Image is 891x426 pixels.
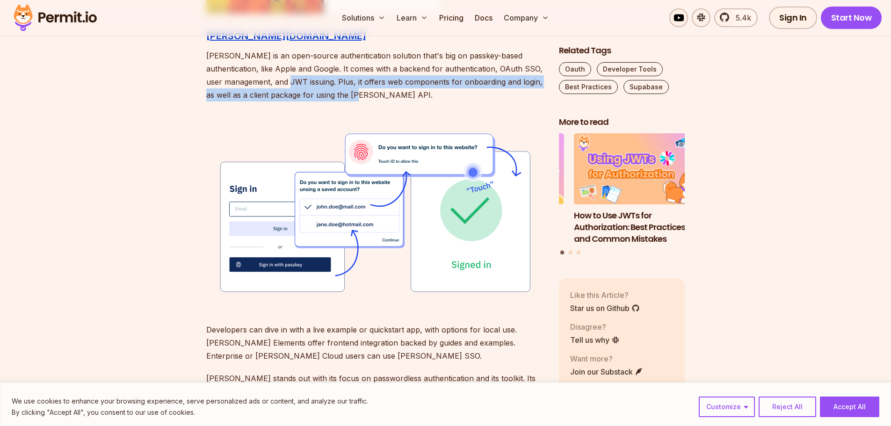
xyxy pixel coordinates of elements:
[820,397,879,417] button: Accept All
[9,2,101,34] img: Permit logo
[570,353,643,364] p: Want more?
[569,251,572,254] button: Go to slide 2
[438,134,564,245] li: 3 of 3
[559,80,618,94] a: Best Practices
[206,323,544,362] p: Developers can dive in with a live example or quickstart app, with options for local use. [PERSON...
[730,12,751,23] span: 5.4k
[570,334,620,346] a: Tell us why
[577,251,580,254] button: Go to slide 3
[560,251,565,255] button: Go to slide 1
[206,49,544,101] p: [PERSON_NAME] is an open-source authentication solution that's big on passkey-based authenticatio...
[623,80,669,94] a: Supabase
[393,8,432,27] button: Learn
[12,396,368,407] p: We use cookies to enhance your browsing experience, serve personalized ads or content, and analyz...
[438,210,564,233] h3: A Guide to Bearer Tokens: JWT vs. Opaque Tokens
[570,366,643,377] a: Join our Substack
[570,303,640,314] a: Star us on Github
[12,407,368,418] p: By clicking "Accept All", you consent to our use of cookies.
[559,116,685,128] h2: More to read
[500,8,553,27] button: Company
[559,62,591,76] a: Oauth
[570,321,620,332] p: Disagree?
[206,372,544,411] p: [PERSON_NAME] stands out with its focus on passwordless authentication and its toolkit. Its affil...
[769,7,817,29] a: Sign In
[570,289,640,301] p: Like this Article?
[574,134,700,245] li: 1 of 3
[574,210,700,245] h3: How to Use JWTs for Authorization: Best Practices and Common Mistakes
[574,134,700,245] a: How to Use JWTs for Authorization: Best Practices and Common MistakesHow to Use JWTs for Authoriz...
[574,134,700,205] img: How to Use JWTs for Authorization: Best Practices and Common Mistakes
[821,7,882,29] a: Start Now
[597,62,663,76] a: Developer Tools
[438,134,564,205] img: A Guide to Bearer Tokens: JWT vs. Opaque Tokens
[759,397,816,417] button: Reject All
[559,134,685,256] div: Posts
[559,45,685,57] h2: Related Tags
[338,8,389,27] button: Solutions
[471,8,496,27] a: Docs
[435,8,467,27] a: Pricing
[206,30,366,42] a: [PERSON_NAME][DOMAIN_NAME]
[699,397,755,417] button: Customize
[714,8,758,27] a: 5.4k
[206,116,544,308] img: 62347acc8e591551673c32f0_Passkeys%202.svg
